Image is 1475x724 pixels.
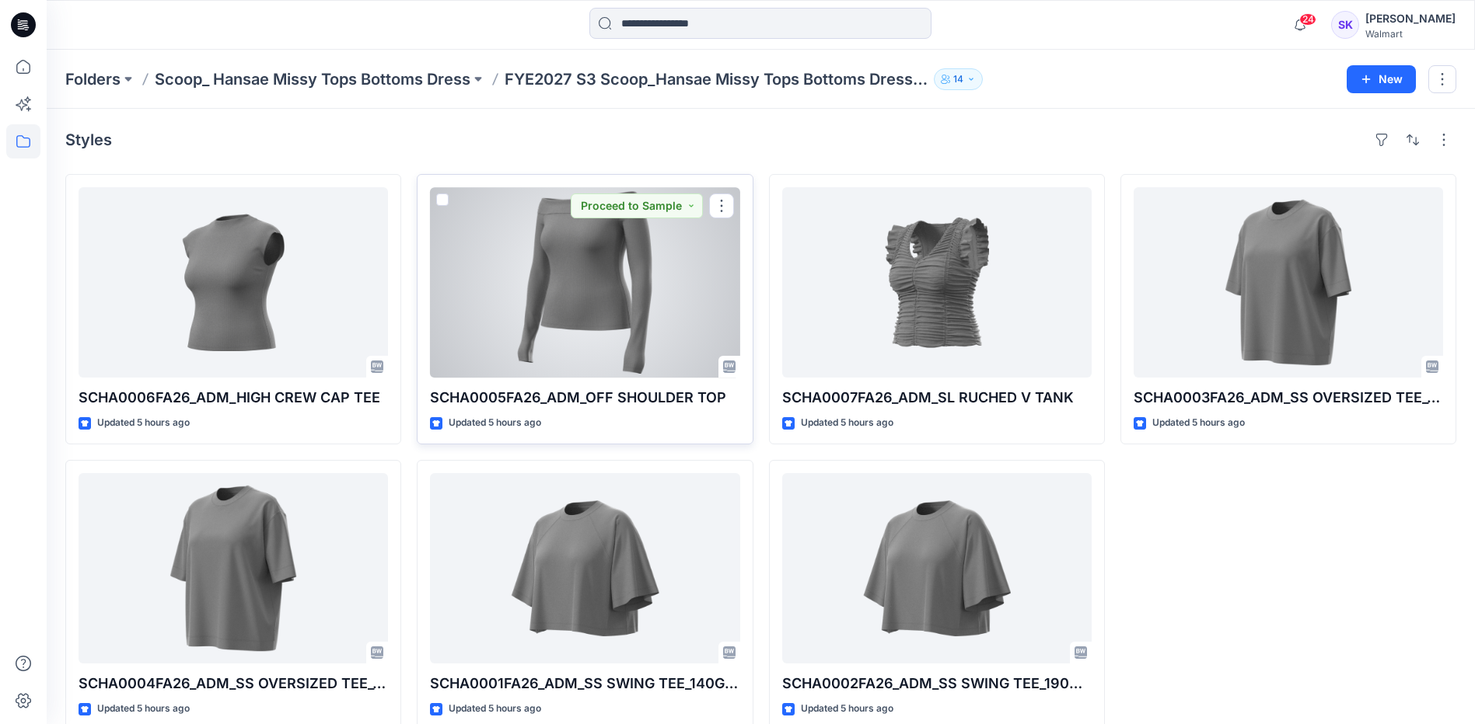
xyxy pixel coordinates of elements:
p: SCHA0006FA26_ADM_HIGH CREW CAP TEE [79,387,388,409]
p: Updated 5 hours ago [449,701,541,717]
p: SCHA0003FA26_ADM_SS OVERSIZED TEE_140GSM [1134,387,1443,409]
p: SCHA0002FA26_ADM_SS SWING TEE_190GSM [782,673,1092,694]
p: Updated 5 hours ago [97,415,190,431]
a: Folders [65,68,121,90]
a: SCHA0003FA26_ADM_SS OVERSIZED TEE_140GSM [1134,187,1443,378]
p: FYE2027 S3 Scoop_Hansae Missy Tops Bottoms Dress Board [505,68,928,90]
a: SCHA0006FA26_ADM_HIGH CREW CAP TEE [79,187,388,378]
span: 24 [1299,13,1316,26]
p: Updated 5 hours ago [801,415,893,431]
a: SCHA0005FA26_ADM_OFF SHOULDER TOP [430,187,739,378]
p: SCHA0004FA26_ADM_SS OVERSIZED TEE_190GSM [79,673,388,694]
a: SCHA0004FA26_ADM_SS OVERSIZED TEE_190GSM [79,473,388,663]
button: New [1347,65,1416,93]
p: Updated 5 hours ago [1152,415,1245,431]
a: Scoop_ Hansae Missy Tops Bottoms Dress [155,68,470,90]
button: 14 [934,68,983,90]
a: SCHA0007FA26_ADM_SL RUCHED V TANK [782,187,1092,378]
a: SCHA0002FA26_ADM_SS SWING TEE_190GSM [782,473,1092,663]
a: SCHA0001FA26_ADM_SS SWING TEE_140GSM [430,473,739,663]
div: Walmart [1365,28,1456,40]
p: 14 [953,71,963,88]
h4: Styles [65,131,112,149]
p: Updated 5 hours ago [449,415,541,431]
p: SCHA0001FA26_ADM_SS SWING TEE_140GSM [430,673,739,694]
p: SCHA0005FA26_ADM_OFF SHOULDER TOP [430,387,739,409]
div: SK [1331,11,1359,39]
p: SCHA0007FA26_ADM_SL RUCHED V TANK [782,387,1092,409]
p: Updated 5 hours ago [801,701,893,717]
div: [PERSON_NAME] [1365,9,1456,28]
p: Updated 5 hours ago [97,701,190,717]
